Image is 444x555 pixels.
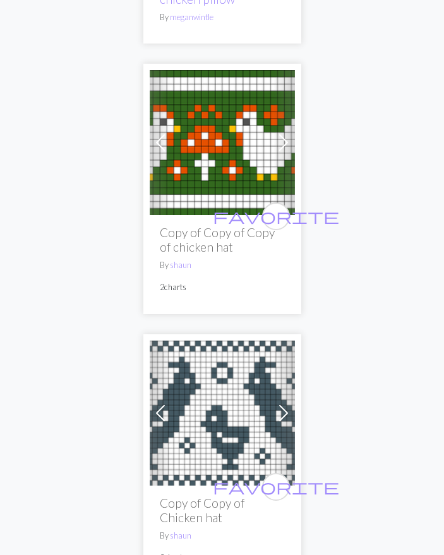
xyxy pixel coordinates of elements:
[160,496,285,525] h2: Copy of Copy of Chicken hat
[213,207,339,226] span: favorite
[160,12,285,24] p: By
[262,203,290,231] button: favourite
[262,474,290,501] button: favourite
[160,226,285,255] h2: Copy of Copy of Copy of chicken hat
[170,531,191,541] a: shaun
[160,530,285,542] p: By
[170,13,213,23] a: meganwintle
[160,260,285,272] p: By
[150,71,295,216] img: chicken hat
[170,260,191,271] a: shaun
[213,475,339,500] i: favourite
[213,477,339,497] span: favorite
[150,406,295,418] a: Chicken hat
[150,136,295,148] a: chicken hat
[160,282,285,294] p: 2 charts
[150,341,295,486] img: Chicken hat
[213,204,339,230] i: favourite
